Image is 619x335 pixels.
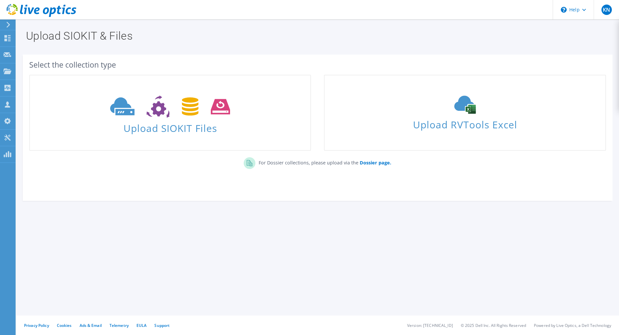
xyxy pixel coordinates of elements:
li: Powered by Live Optics, a Dell Technology [534,323,611,328]
a: Ads & Email [80,323,102,328]
span: KN [601,5,612,15]
a: Privacy Policy [24,323,49,328]
p: For Dossier collections, please upload via the [255,157,391,166]
a: Dossier page. [358,160,391,166]
svg: \n [561,7,567,13]
a: Telemetry [110,323,129,328]
b: Dossier page. [360,160,391,166]
li: © 2025 Dell Inc. All Rights Reserved [461,323,526,328]
span: Upload SIOKIT Files [30,119,310,133]
a: Upload SIOKIT Files [29,75,311,151]
a: Cookies [57,323,72,328]
h1: Upload SIOKIT & Files [26,30,606,41]
a: EULA [136,323,147,328]
a: Support [154,323,170,328]
li: Version: [TECHNICAL_ID] [407,323,453,328]
div: Select the collection type [29,61,606,68]
span: Upload RVTools Excel [325,116,605,130]
a: Upload RVTools Excel [324,75,606,151]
